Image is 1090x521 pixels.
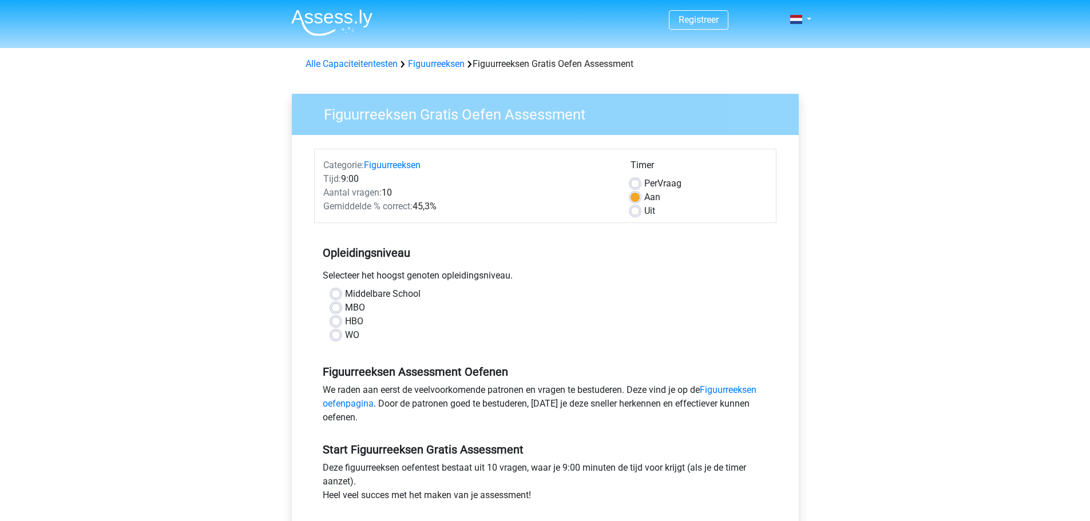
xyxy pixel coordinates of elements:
label: Middelbare School [345,287,421,301]
div: Deze figuurreeksen oefentest bestaat uit 10 vragen, waar je 9:00 minuten de tijd voor krijgt (als... [314,461,776,507]
span: Aantal vragen: [323,187,382,198]
span: Gemiddelde % correct: [323,201,413,212]
div: 45,3% [315,200,622,213]
div: Selecteer het hoogst genoten opleidingsniveau. [314,269,776,287]
a: Figuurreeksen [408,58,465,69]
a: Alle Capaciteitentesten [306,58,398,69]
img: Assessly [291,9,372,36]
span: Per [644,178,657,189]
span: Categorie: [323,160,364,170]
label: WO [345,328,359,342]
div: We raden aan eerst de veelvoorkomende patronen en vragen te bestuderen. Deze vind je op de . Door... [314,383,776,429]
label: Aan [644,190,660,204]
span: Tijd: [323,173,341,184]
label: Vraag [644,177,681,190]
h5: Opleidingsniveau [323,241,768,264]
a: Figuurreeksen [364,160,421,170]
h5: Figuurreeksen Assessment Oefenen [323,365,768,379]
div: Figuurreeksen Gratis Oefen Assessment [301,57,790,71]
h5: Start Figuurreeksen Gratis Assessment [323,443,768,456]
div: 9:00 [315,172,622,186]
label: MBO [345,301,365,315]
label: HBO [345,315,363,328]
div: Timer [631,158,767,177]
label: Uit [644,204,655,218]
a: Registreer [679,14,719,25]
div: 10 [315,186,622,200]
h3: Figuurreeksen Gratis Oefen Assessment [310,101,790,124]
